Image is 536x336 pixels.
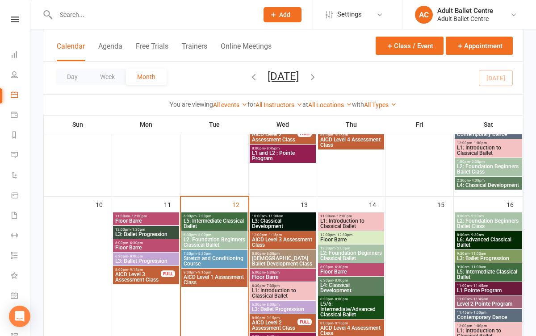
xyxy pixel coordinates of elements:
[456,237,520,248] span: L6: Advanced Classical Ballet
[317,115,385,134] th: Thu
[507,197,523,212] div: 16
[251,237,314,248] span: AICD Level 3 Assessment Class
[320,265,382,269] span: 6:00pm
[320,137,382,148] span: AICD Level 4 Assessment Class
[320,214,382,218] span: 11:00am
[454,115,523,134] th: Sat
[183,256,246,266] span: Stretch and Conditioning Course
[251,252,314,256] span: 5:00pm
[456,178,520,183] span: 2:30pm
[456,297,520,301] span: 11:00am
[376,37,444,55] button: Class / Event
[251,150,314,161] span: L1 and L2 : Pointe Program
[128,254,143,258] span: - 8:00pm
[251,270,314,274] span: 6:00pm
[183,237,246,248] span: L2: Foundation Beginners Classical Ballet
[456,164,520,174] span: L2: Foundation Beginners Ballet Class
[456,315,520,320] span: Contemporary Dance
[456,324,520,328] span: 12:00pm
[251,307,314,312] span: L3: Ballet Progression
[469,214,484,218] span: - 9:30am
[11,86,31,106] a: Calendar
[302,101,308,108] strong: at
[446,37,513,55] button: Appointment
[182,42,207,61] button: Trainers
[333,265,348,269] span: - 6:30pm
[264,7,301,22] button: Add
[197,252,211,256] span: - 8:30pm
[128,241,143,245] span: - 6:30pm
[320,278,382,282] span: 6:30pm
[161,270,175,277] div: FULL
[265,252,280,256] span: - 6:00pm
[115,245,177,250] span: Floor Barre
[456,233,520,237] span: 8:00am
[164,197,180,212] div: 11
[126,69,167,85] button: Month
[469,233,484,237] span: - 9:30am
[183,214,246,218] span: 6:00pm
[456,265,520,269] span: 9:30am
[11,286,31,307] a: General attendance kiosk mode
[251,256,314,266] span: [DEMOGRAPHIC_DATA] Ballet Development Class
[115,232,177,237] span: L3: Ballet Progression
[255,101,302,108] a: All Instructors
[320,246,382,250] span: 12:30pm
[251,274,314,280] span: Floor Barre
[335,233,352,237] span: - 12:30pm
[456,288,520,293] span: L1 Pointe Program
[183,218,246,229] span: L5: Intermediate Classical Ballet
[437,197,453,212] div: 15
[267,233,282,237] span: - 1:15pm
[279,11,290,18] span: Add
[456,214,520,218] span: 8:00am
[128,268,143,272] span: - 9:15pm
[115,241,177,245] span: 6:00pm
[320,233,382,237] span: 12:00pm
[130,228,145,232] span: - 1:30pm
[11,66,31,86] a: People
[333,297,348,301] span: - 8:00pm
[247,101,255,108] strong: for
[437,7,493,15] div: Adult Ballet Centre
[469,265,486,269] span: - 11:00am
[112,115,180,134] th: Mon
[115,218,177,224] span: Floor Barre
[470,160,485,164] span: - 2:30pm
[456,311,520,315] span: 11:45am
[470,178,485,183] span: - 4:00pm
[333,278,348,282] span: - 8:00pm
[385,115,454,134] th: Fri
[197,270,211,274] span: - 9:15pm
[136,42,168,61] button: Free Trials
[180,115,249,134] th: Tue
[57,42,85,61] button: Calendar
[11,106,31,126] a: Payments
[267,214,283,218] span: - 11:30am
[251,233,314,237] span: 12:00pm
[251,132,298,142] span: AICD Level 2 Assessment Class
[232,197,248,212] div: 12
[197,233,211,237] span: - 8:00pm
[456,141,520,145] span: 12:00pm
[320,250,382,261] span: L2: Foundation Beginners Classical Ballet
[11,46,31,66] a: Dashboard
[96,197,112,212] div: 10
[251,284,314,288] span: 6:30pm
[170,101,213,108] strong: You are viewing
[308,101,352,108] a: All Locations
[415,6,433,24] div: AC
[251,316,298,320] span: 8:00pm
[320,301,382,317] span: L5/6: Intermediate/Advanced Classical Ballet
[265,270,280,274] span: - 6:30pm
[333,321,348,325] span: - 9:15pm
[115,228,177,232] span: 12:00pm
[301,197,317,212] div: 13
[472,297,488,301] span: - 11:45am
[335,246,350,250] span: - 2:00pm
[320,297,382,301] span: 6:30pm
[11,266,31,286] a: What's New
[456,252,520,256] span: 9:30am
[469,252,486,256] span: - 11:00am
[335,214,352,218] span: - 12:00pm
